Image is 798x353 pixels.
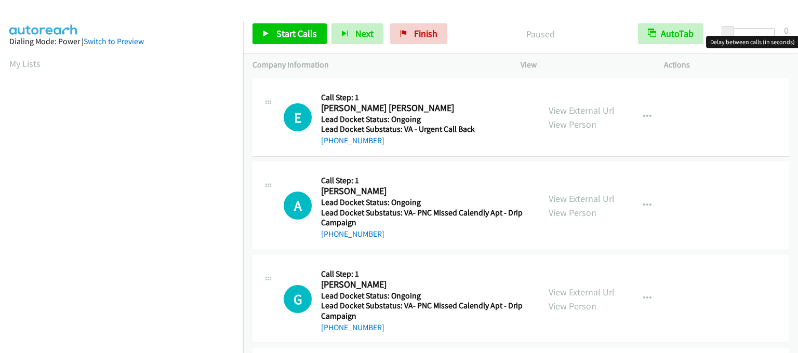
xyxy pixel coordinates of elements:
a: Start Calls [252,23,327,44]
a: [PHONE_NUMBER] [321,135,384,145]
div: The call is yet to be attempted [284,192,312,220]
a: Switch to Preview [84,36,144,46]
a: [PHONE_NUMBER] [321,322,384,332]
div: The call is yet to be attempted [284,103,312,131]
h5: Call Step: 1 [321,269,530,279]
h2: [PERSON_NAME] [PERSON_NAME] [321,102,526,114]
a: View External Url [549,104,615,116]
p: Company Information [252,59,502,71]
h2: [PERSON_NAME] [321,185,526,197]
span: Finish [414,28,437,39]
h5: Lead Docket Substatus: VA- PNC Missed Calendly Apt - Drip Campaign [321,208,530,228]
h5: Lead Docket Status: Ongoing [321,114,526,125]
p: View [521,59,645,71]
h5: Call Step: 1 [321,92,526,103]
h1: E [284,103,312,131]
a: Finish [390,23,447,44]
a: View Person [549,300,596,312]
p: Paused [461,27,619,41]
span: Next [355,28,374,39]
h5: Lead Docket Status: Ongoing [321,197,530,208]
h1: A [284,192,312,220]
span: Start Calls [276,28,317,39]
div: 0 [784,23,789,37]
a: [PHONE_NUMBER] [321,229,384,239]
a: View Person [549,118,596,130]
h5: Lead Docket Status: Ongoing [321,291,530,301]
h5: Lead Docket Substatus: VA - Urgent Call Back [321,124,526,134]
button: AutoTab [638,23,703,44]
a: View Person [549,207,596,219]
a: View External Url [549,193,615,205]
a: My Lists [9,58,41,70]
button: Next [331,23,383,44]
h5: Call Step: 1 [321,175,530,186]
p: Actions [664,59,789,71]
h1: G [284,285,312,313]
h2: [PERSON_NAME] [321,279,526,291]
div: The call is yet to be attempted [284,285,312,313]
div: Dialing Mode: Power | [9,35,234,48]
h5: Lead Docket Substatus: VA- PNC Missed Calendly Apt - Drip Campaign [321,301,530,321]
a: View External Url [549,286,615,298]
